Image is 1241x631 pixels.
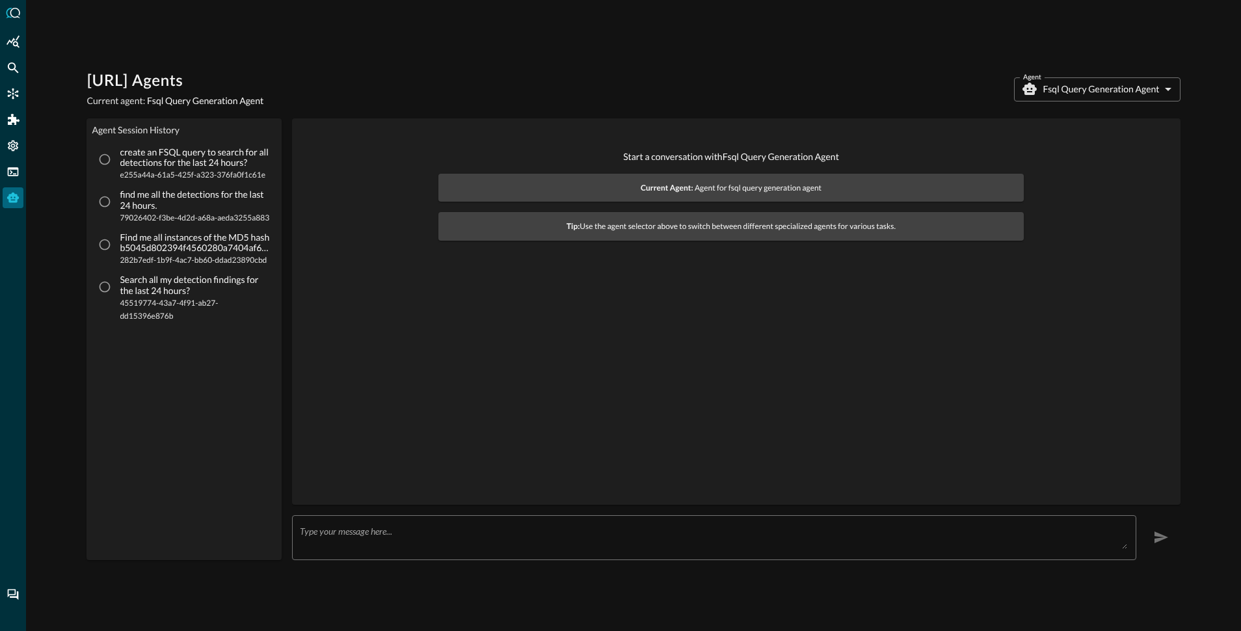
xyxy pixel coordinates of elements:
span: Fsql Query Generation Agent [147,95,263,106]
p: find me all the detections for the last 24 hours. [120,189,269,211]
span: 79026402-f3be-4d2d-a68a-aeda3255a883 [120,211,269,224]
p: create an FSQL query to search for all detections for the last 24 hours? [120,147,269,169]
p: Start a conversation with Fsql Query Generation Agent [438,150,1024,163]
p: Fsql Query Generation Agent [1043,83,1159,96]
legend: Agent Session History [92,124,180,137]
div: Summary Insights [3,31,23,52]
label: Agent [1023,72,1041,83]
span: Use the agent selector above to switch between different specialized agents for various tasks. [446,220,1016,233]
span: Agent for fsql query generation agent [446,181,1016,195]
p: Find me all instances of the MD5 hash b5045d802394f4560280a7404af69263 in the last 7 days. [120,232,269,254]
div: Query Agent [3,187,23,208]
div: Settings [3,135,23,156]
strong: Tip: [567,221,580,231]
div: FSQL [3,161,23,182]
div: Federated Search [3,57,23,78]
span: 282b7edf-1b9f-4ac7-bb60-ddad23890cbd [120,254,269,267]
div: Addons [3,109,24,130]
strong: Current Agent: [641,183,693,193]
div: Connectors [3,83,23,104]
p: Current agent: [87,94,263,107]
div: Chat [3,584,23,605]
p: Search all my detection findings for the last 24 hours? [120,275,269,297]
span: 45519774-43a7-4f91-ab27-dd15396e876b [120,297,269,323]
span: e255a44a-61a5-425f-a323-376fa0f1c61e [120,168,269,181]
h1: [URL] Agents [87,71,263,92]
